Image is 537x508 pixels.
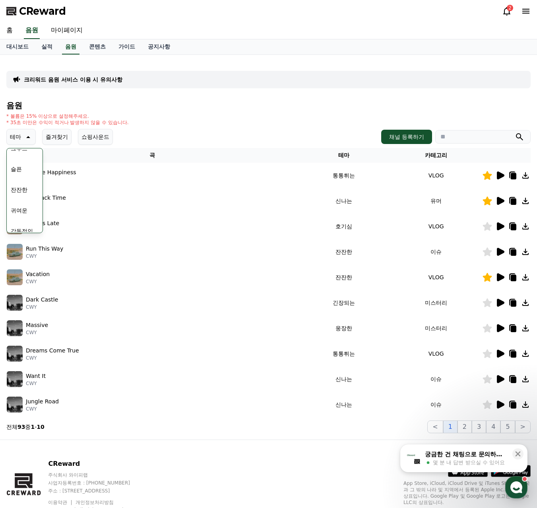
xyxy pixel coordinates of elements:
span: 설정 [123,264,132,271]
td: 이슈 [390,366,482,392]
p: CReward [48,459,145,469]
p: 전체 중 - [6,423,45,431]
a: 음원 [62,39,79,54]
img: music [7,269,23,285]
p: 사업자등록번호 : [PHONE_NUMBER] [48,480,145,486]
img: music [7,346,23,362]
th: 테마 [298,148,390,163]
p: CWY [26,253,63,259]
img: music [7,371,23,387]
button: 5 [500,420,515,433]
p: Dark Castle [26,296,58,304]
img: music [7,320,23,336]
td: 미스터리 [390,290,482,315]
button: 잔잔한 [8,181,31,199]
td: 신나는 [298,366,390,392]
a: 가이드 [112,39,142,54]
td: 이슈 [390,239,482,265]
td: VLOG [390,341,482,366]
img: music [7,397,23,413]
p: Run This Way [26,245,63,253]
td: VLOG [390,265,482,290]
td: 통통튀는 [298,163,390,188]
button: < [427,420,443,433]
a: CReward [6,5,66,18]
a: 크리워드 음원 서비스 이용 시 유의사항 [24,76,122,84]
span: 대화 [73,265,82,271]
button: 테마 [6,129,36,145]
p: CWY [26,406,59,412]
a: 음원 [24,22,40,39]
td: VLOG [390,163,482,188]
button: > [515,420,531,433]
td: 잔잔한 [298,239,390,265]
td: 신나는 [298,392,390,417]
td: 긴장되는 [298,290,390,315]
p: A Little Happiness [26,168,76,177]
a: 콘텐츠 [83,39,112,54]
p: * 35초 미만은 수익이 적거나 발생하지 않을 수 있습니다. [6,119,129,126]
p: Massive [26,321,48,329]
div: 2 [507,5,513,11]
button: 3 [472,420,486,433]
p: App Store, iCloud, iCloud Drive 및 iTunes Store는 미국과 그 밖의 나라 및 지역에서 등록된 Apple Inc.의 서비스 상표입니다. Goo... [403,480,531,506]
p: Cat Rack Time [26,194,66,202]
td: 유머 [390,188,482,214]
p: CWY [26,278,50,285]
button: 1 [443,420,458,433]
a: 개인정보처리방침 [76,500,114,505]
a: 이용약관 [48,500,73,505]
strong: 10 [37,424,44,430]
p: 테마 [10,131,21,142]
a: 설정 [103,252,153,272]
td: 잔잔한 [298,265,390,290]
a: 마이페이지 [45,22,89,39]
button: 즐겨찾기 [42,129,72,145]
p: CWY [26,202,66,208]
td: VLOG [390,214,482,239]
p: CWY [26,177,76,183]
strong: 1 [31,424,35,430]
button: 2 [458,420,472,433]
h4: 음원 [6,101,531,110]
p: 주소 : [STREET_ADDRESS] [48,488,145,494]
a: 대화 [52,252,103,272]
p: 주식회사 와이피랩 [48,472,145,478]
img: music [7,244,23,260]
p: CWY [26,355,79,361]
p: Want It [26,372,46,380]
th: 곡 [6,148,298,163]
p: * 볼륨은 15% 이상으로 설정해주세요. [6,113,129,119]
a: 실적 [35,39,59,54]
p: CWY [26,304,58,310]
a: 공지사항 [142,39,176,54]
p: Jungle Road [26,397,59,406]
button: 쇼핑사운드 [78,129,113,145]
td: 웅장한 [298,315,390,341]
td: 미스터리 [390,315,482,341]
button: 슬픈 [8,160,25,178]
td: 이슈 [390,392,482,417]
button: 채널 등록하기 [381,130,432,144]
img: music [7,295,23,311]
td: 신나는 [298,188,390,214]
p: Vacation [26,270,50,278]
p: CWY [26,380,46,387]
span: 홈 [25,264,30,271]
a: 2 [502,6,512,16]
button: 귀여운 [8,202,31,219]
a: 홈 [2,252,52,272]
td: 통통튀는 [298,341,390,366]
strong: 93 [17,424,25,430]
span: CReward [19,5,66,18]
button: 4 [486,420,500,433]
th: 카테고리 [390,148,482,163]
p: Dreams Come True [26,346,79,355]
p: CWY [26,329,48,336]
button: 감동적인 [8,222,36,240]
td: 호기심 [298,214,390,239]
